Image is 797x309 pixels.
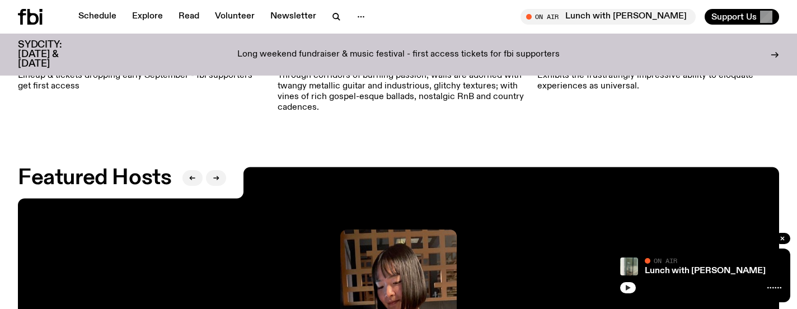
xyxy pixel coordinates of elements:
[537,71,785,92] p: Exhibits the frustratingly impressive ability to eloquate experiences as universal.
[645,266,766,275] a: Lunch with [PERSON_NAME]
[237,50,560,60] p: Long weekend fundraiser & music festival - first access tickets for fbi supporters
[125,9,170,25] a: Explore
[278,49,525,113] a: Baby –[GEOGRAPHIC_DATA][DATE]Through corridors of burning passion, walls are adorned with twangy ...
[18,71,265,92] p: Lineup & tickets dropping early September - fbi supporters get first access
[172,9,206,25] a: Read
[18,40,90,69] h3: SYDCITY: [DATE] & [DATE]
[705,9,779,25] button: Support Us
[208,9,261,25] a: Volunteer
[711,12,757,22] span: Support Us
[264,9,323,25] a: Newsletter
[521,9,696,25] button: On AirLunch with [PERSON_NAME]
[278,71,525,114] p: Through corridors of burning passion, walls are adorned with twangy metallic guitar and industrio...
[654,257,677,264] span: On Air
[72,9,123,25] a: Schedule
[18,168,171,188] h2: Featured Hosts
